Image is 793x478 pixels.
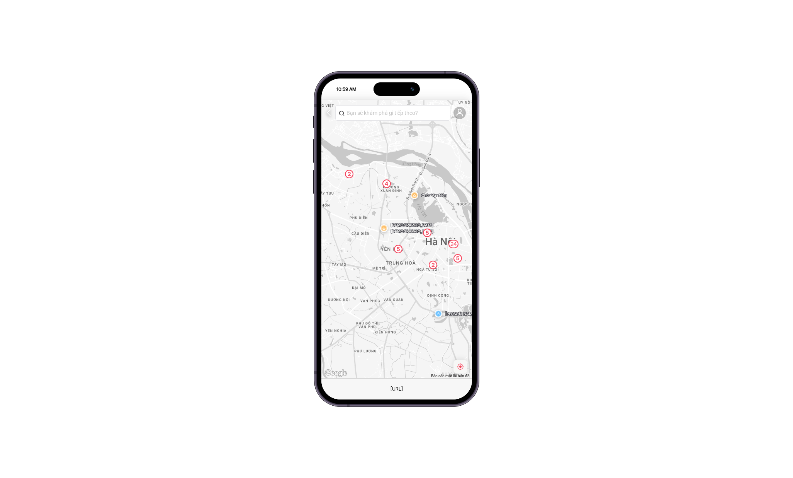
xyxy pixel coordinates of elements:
[345,170,353,178] div: 2
[429,261,437,269] div: 2
[453,254,462,263] div: 5
[394,245,402,253] div: 5
[423,229,431,237] div: 5
[431,374,470,378] a: Báo cáo một lỗi bản đồ
[322,86,361,93] div: 10:59 AM
[384,384,409,394] div: Đây là một phần tử giả. Để thay đổi URL, chỉ cần sử dụng trường văn bản Trình duyệt ở phía trên.
[390,222,436,234] span: [DEMOGRAPHIC_DATA] [DEMOGRAPHIC_DATA]
[323,368,349,378] img: Google
[323,368,349,378] a: Mở khu vực này trong Google Maps (mở cửa sổ mới)
[346,109,447,117] input: Bạn sẽ khám phá gì tiếp theo?
[448,240,458,248] div: 24
[382,179,391,188] div: 4
[445,311,491,317] span: [PERSON_NAME]
[420,192,467,198] span: Chùa Vạn Niên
